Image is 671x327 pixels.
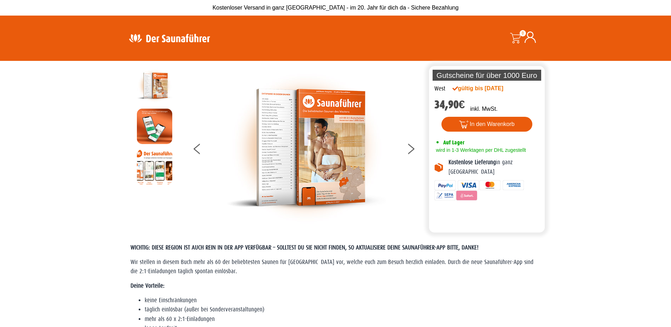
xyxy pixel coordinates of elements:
[449,158,540,177] p: in ganz [GEOGRAPHIC_DATA]
[137,109,172,144] img: MOCKUP-iPhone_regional
[433,70,542,81] p: Gutscheine für über 1000 Euro
[131,244,479,251] span: WICHTIG: DIESE REGION IST AUCH REIN IN DER APP VERFÜGBAR – SOLLTEST DU SIE NICHT FINDEN, SO AKTUA...
[520,30,526,36] span: 0
[449,159,496,166] b: Kostenlose Lieferung
[227,68,386,227] img: der-saunafuehrer-2025-west
[470,105,497,113] p: inkl. MwSt.
[441,117,532,132] button: In den Warenkorb
[434,84,445,93] div: West
[452,84,519,93] div: gültig bis [DATE]
[145,315,541,324] li: mehr als 60 x 2:1-Einladungen
[145,305,541,314] li: täglich einlösbar (außer bei Sonderveranstaltungen)
[443,139,464,146] span: Auf Lager
[137,149,172,185] img: Anleitung7tn
[137,68,172,103] img: der-saunafuehrer-2025-west
[434,147,526,153] span: wird in 1-3 Werktagen per DHL zugestellt
[131,282,164,289] strong: Deine Vorteile:
[131,259,533,275] span: Wir stellen in diesem Buch mehr als 60 der beliebtesten Saunen für [GEOGRAPHIC_DATA] vor, welche ...
[434,98,465,111] bdi: 34,90
[213,5,459,11] span: Kostenloser Versand in ganz [GEOGRAPHIC_DATA] - im 20. Jahr für dich da - Sichere Bezahlung
[145,296,541,305] li: keine Einschränkungen
[459,98,465,111] span: €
